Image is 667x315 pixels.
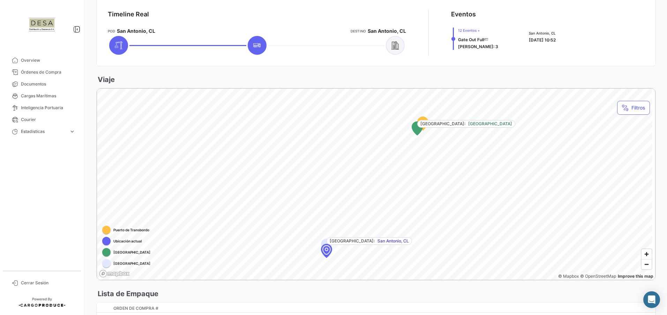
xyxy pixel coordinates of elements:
a: Inteligencia Portuaria [6,102,78,114]
div: Map marker [321,244,332,258]
div: Map marker [412,121,423,135]
span: [GEOGRAPHIC_DATA] [113,249,150,255]
span: San Antonio, CL [529,30,556,36]
span: San Antonio, CL [368,28,406,35]
div: Abrir Intercom Messenger [643,291,660,308]
a: Cargas Marítimas [6,90,78,102]
a: OpenStreetMap [580,273,616,279]
span: Gate Out Full [458,37,484,42]
span: Órdenes de Compra [21,69,75,75]
a: Documentos [6,78,78,90]
span: Courier [21,117,75,123]
span: 12 Eventos + [458,28,498,33]
h3: Viaje [96,75,115,84]
datatable-header-cell: Orden de Compra # [111,302,652,315]
span: Overview [21,57,75,63]
span: San Antonio, CL [117,28,155,35]
a: Mapbox [558,273,579,279]
span: [PERSON_NAME]: 3 [458,44,498,49]
span: Cerrar Sesión [21,280,75,286]
span: [DATE] 10:52 [529,37,556,43]
span: [GEOGRAPHIC_DATA] [113,261,150,266]
span: San Antonio, CL [377,238,409,244]
span: Inteligencia Portuaria [21,105,75,111]
span: expand_more [69,128,75,135]
a: Overview [6,54,78,66]
span: Orden de Compra # [113,305,158,312]
app-card-info-title: POD [108,28,115,34]
span: Cargas Marítimas [21,93,75,99]
span: Puerto de Transbordo [113,227,149,233]
a: Órdenes de Compra [6,66,78,78]
span: Estadísticas [21,128,66,135]
span: Zoom out [642,260,652,269]
a: Mapbox logo [99,270,130,278]
app-card-info-title: Destino [351,28,366,34]
a: Courier [6,114,78,126]
div: Map marker [417,117,428,130]
a: Map feedback [618,273,653,279]
div: Eventos [451,9,476,19]
span: [GEOGRAPHIC_DATA]: [420,121,465,127]
canvas: Map [97,89,652,280]
button: Zoom out [642,259,652,269]
button: Zoom in [642,249,652,259]
span: [GEOGRAPHIC_DATA] [468,121,512,127]
div: Timeline Real [108,9,149,19]
span: Documentos [21,81,75,87]
span: Ubicación actual [113,238,142,244]
img: fe71e641-3ac4-4c5d-8997-ac72cb5318e8.jpg [24,8,59,43]
button: Filtros [617,101,650,115]
h3: Lista de Empaque [96,289,158,299]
